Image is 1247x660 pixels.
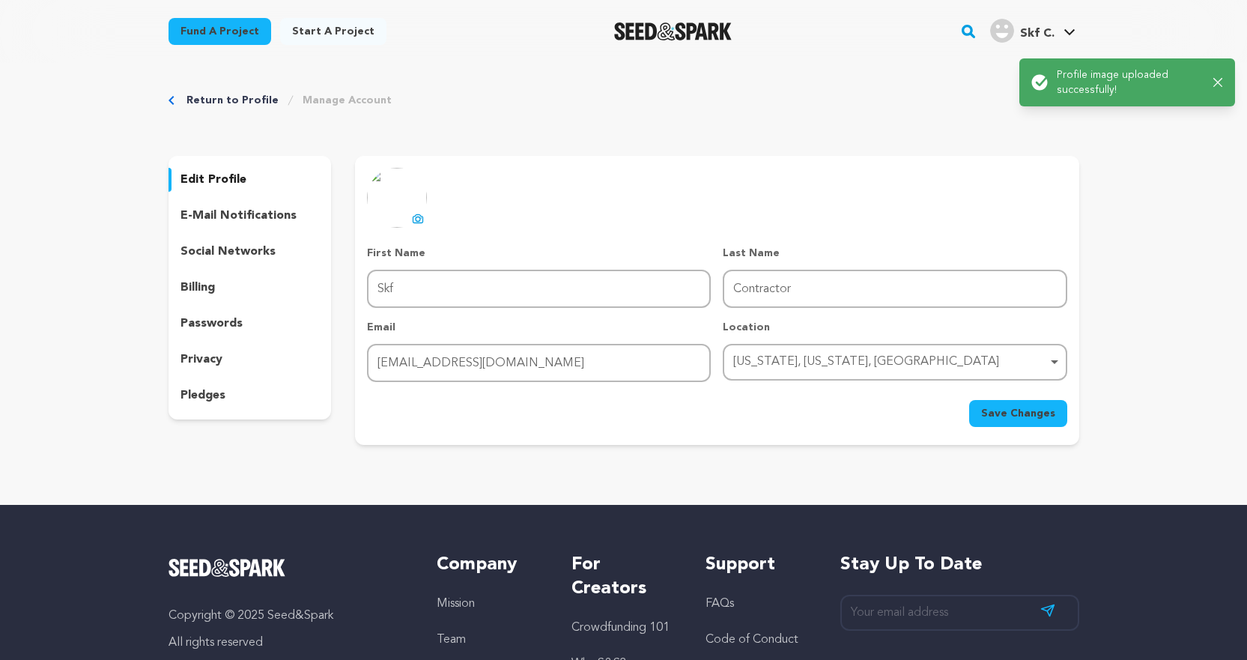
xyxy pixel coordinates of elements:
[280,18,386,45] a: Start a project
[169,168,332,192] button: edit profile
[990,19,1014,43] img: user.png
[169,204,332,228] button: e-mail notifications
[723,320,1067,335] p: Location
[186,93,279,108] a: Return to Profile
[437,634,466,646] a: Team
[614,22,732,40] img: Seed&Spark Logo Dark Mode
[169,559,286,577] img: Seed&Spark Logo
[987,16,1078,43] a: Skf C.'s Profile
[180,351,222,369] p: privacy
[169,312,332,336] button: passwords
[367,270,711,308] input: First Name
[437,553,541,577] h5: Company
[571,622,670,634] a: Crowdfunding 101
[169,634,407,652] p: All rights reserved
[367,246,711,261] p: First Name
[723,270,1067,308] input: Last Name
[840,595,1079,632] input: Your email address
[169,276,332,300] button: billing
[180,243,276,261] p: social networks
[169,384,332,408] button: pledges
[169,18,271,45] a: Fund a project
[180,207,297,225] p: e-mail notifications
[706,634,798,646] a: Code of Conduct
[990,19,1055,43] div: Skf C.'s Profile
[1057,67,1201,97] p: Profile image uploaded successfully!
[614,22,732,40] a: Seed&Spark Homepage
[169,607,407,625] p: Copyright © 2025 Seed&Spark
[987,16,1078,47] span: Skf C.'s Profile
[169,93,1079,108] div: Breadcrumb
[571,553,676,601] h5: For Creators
[706,553,810,577] h5: Support
[169,240,332,264] button: social networks
[180,279,215,297] p: billing
[180,315,243,333] p: passwords
[723,246,1067,261] p: Last Name
[367,344,711,382] input: Email
[367,320,711,335] p: Email
[981,406,1055,421] span: Save Changes
[840,553,1079,577] h5: Stay up to date
[180,171,246,189] p: edit profile
[180,387,225,405] p: pledges
[437,598,475,610] a: Mission
[169,559,407,577] a: Seed&Spark Homepage
[733,351,1047,373] div: [US_STATE], [US_STATE], [GEOGRAPHIC_DATA]
[706,598,734,610] a: FAQs
[169,348,332,372] button: privacy
[303,93,392,108] a: Manage Account
[969,400,1067,427] button: Save Changes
